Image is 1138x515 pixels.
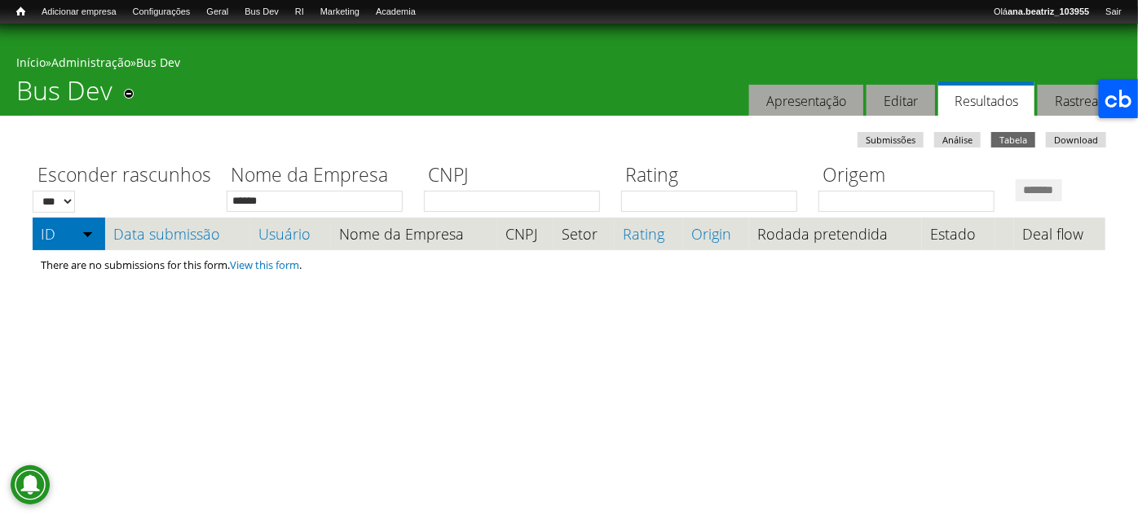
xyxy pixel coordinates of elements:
[368,4,424,20] a: Academia
[16,6,25,17] span: Início
[227,161,413,191] label: Nome da Empresa
[16,75,112,116] h1: Bus Dev
[136,55,180,70] a: Bus Dev
[33,161,216,191] label: Esconder rascunhos
[258,226,323,242] a: Usuário
[934,132,981,147] a: Análise
[691,226,741,242] a: Origin
[51,55,130,70] a: Administração
[113,226,242,242] a: Data submissão
[230,257,299,272] a: View this form
[125,4,199,20] a: Configurações
[331,218,497,250] th: Nome da Empresa
[986,4,1097,20] a: Oláana.beatriz_103955
[8,4,33,20] a: Início
[858,132,924,147] a: Submissões
[16,55,1122,75] div: » »
[312,4,368,20] a: Marketing
[749,85,863,117] a: Apresentação
[497,218,554,250] th: CNPJ
[198,4,236,20] a: Geral
[236,4,287,20] a: Bus Dev
[1014,218,1105,250] th: Deal flow
[554,218,615,250] th: Setor
[287,4,312,20] a: RI
[1046,132,1106,147] a: Download
[749,218,922,250] th: Rodada pretendida
[1008,7,1089,16] strong: ana.beatriz_103955
[1038,85,1120,117] a: Rastrear
[33,250,1105,280] td: There are no submissions for this form. .
[922,218,995,250] th: Estado
[82,228,93,239] img: ordem crescente
[1097,4,1130,20] a: Sair
[623,226,675,242] a: Rating
[33,4,125,20] a: Adicionar empresa
[938,81,1034,117] a: Resultados
[991,132,1035,147] a: Tabela
[818,161,1005,191] label: Origem
[16,55,46,70] a: Início
[867,85,935,117] a: Editar
[424,161,611,191] label: CNPJ
[41,226,97,242] a: ID
[621,161,808,191] label: Rating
